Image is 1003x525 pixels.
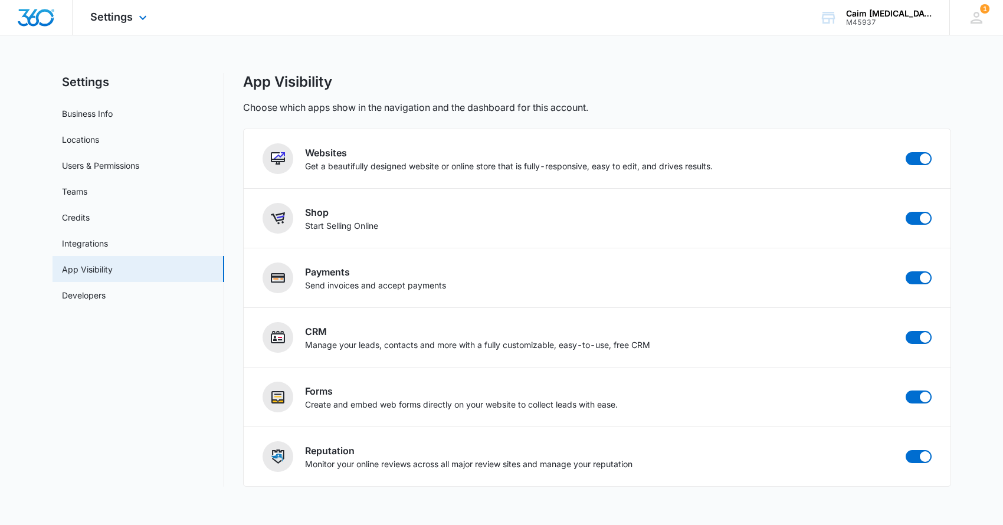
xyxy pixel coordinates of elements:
[62,133,99,146] a: Locations
[53,73,224,91] h2: Settings
[243,100,588,114] p: Choose which apps show in the navigation and the dashboard for this account.
[305,339,650,351] p: Manage your leads, contacts and more with a fully customizable, easy-to-use, free CRM
[305,458,632,470] p: Monitor your online reviews across all major review sites and manage your reputation
[305,279,446,291] p: Send invoices and accept payments
[271,330,285,344] img: CRM
[305,160,713,172] p: Get a beautifully designed website or online store that is fully-responsive, easy to edit, and dr...
[846,9,932,18] div: account name
[305,146,713,160] h2: Websites
[62,107,113,120] a: Business Info
[271,211,285,225] img: Shop
[305,265,446,279] h2: Payments
[271,390,285,404] img: Forms
[305,324,650,339] h2: CRM
[62,211,90,224] a: Credits
[62,185,87,198] a: Teams
[62,263,113,275] a: App Visibility
[305,444,632,458] h2: Reputation
[305,205,378,219] h2: Shop
[305,384,618,398] h2: Forms
[90,11,133,23] span: Settings
[271,152,285,166] img: Websites
[305,398,618,411] p: Create and embed web forms directly on your website to collect leads with ease.
[62,237,108,250] a: Integrations
[62,289,106,301] a: Developers
[980,4,989,14] div: notifications count
[305,219,378,232] p: Start Selling Online
[846,18,932,27] div: account id
[980,4,989,14] span: 1
[271,271,285,285] img: Payments
[271,449,285,464] img: Reputation
[62,159,139,172] a: Users & Permissions
[243,73,332,91] h1: App Visibility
